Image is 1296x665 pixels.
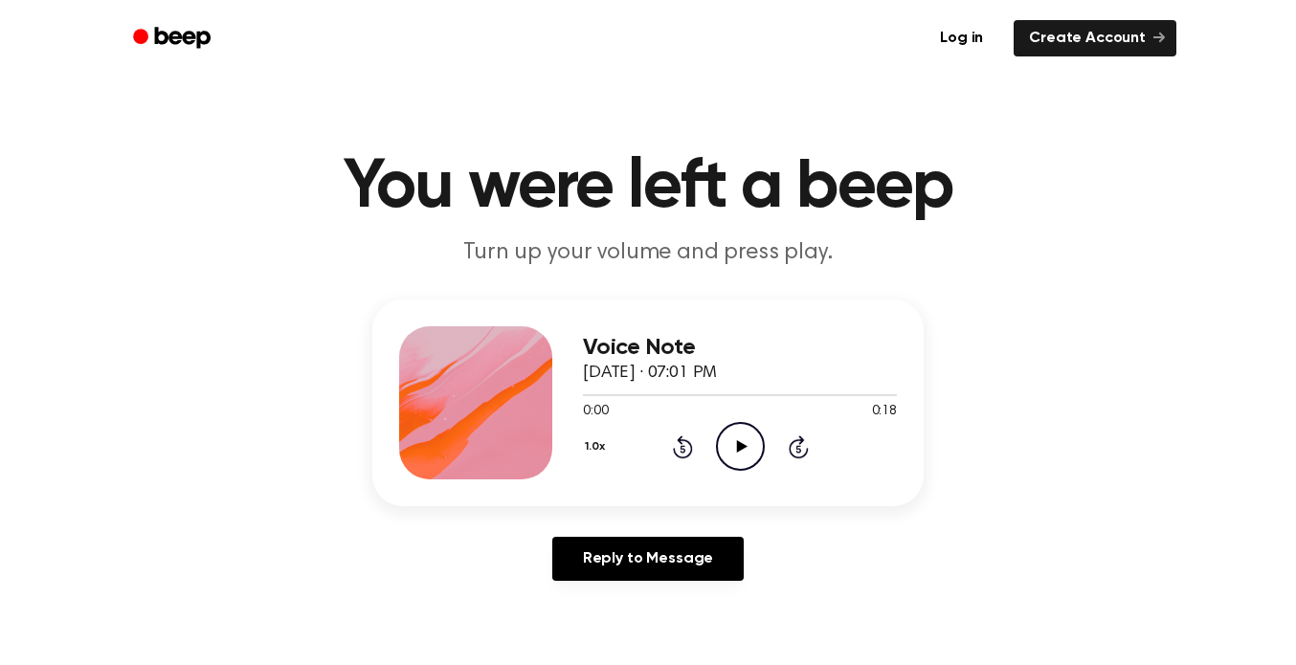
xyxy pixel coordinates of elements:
[552,537,744,581] a: Reply to Message
[583,402,608,422] span: 0:00
[280,237,1016,269] p: Turn up your volume and press play.
[583,365,717,382] span: [DATE] · 07:01 PM
[1014,20,1176,56] a: Create Account
[120,20,228,57] a: Beep
[583,335,897,361] h3: Voice Note
[921,16,1002,60] a: Log in
[158,153,1138,222] h1: You were left a beep
[872,402,897,422] span: 0:18
[583,431,612,463] button: 1.0x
